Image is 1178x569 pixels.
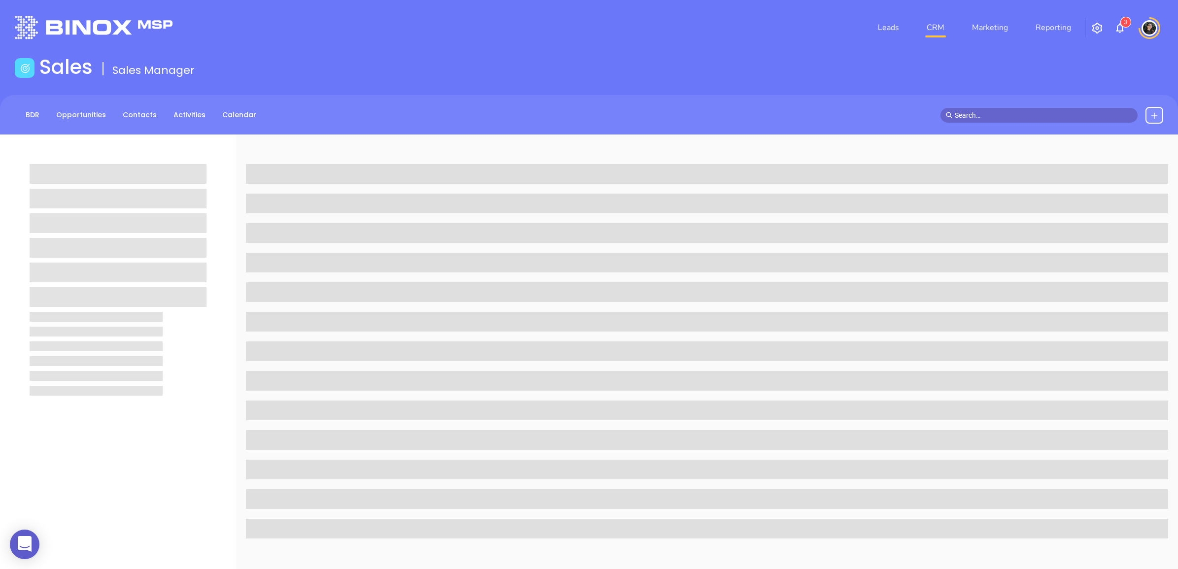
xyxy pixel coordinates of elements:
a: Marketing [968,18,1012,37]
sup: 3 [1121,17,1131,27]
input: Search… [955,110,1132,121]
a: Leads [874,18,903,37]
img: iconSetting [1091,22,1103,34]
a: BDR [20,107,45,123]
a: Opportunities [50,107,112,123]
a: CRM [923,18,948,37]
img: logo [15,16,173,39]
img: user [1142,20,1157,36]
a: Calendar [216,107,262,123]
img: iconNotification [1114,22,1126,34]
span: search [946,112,953,119]
span: 3 [1124,19,1127,26]
a: Contacts [117,107,163,123]
a: Activities [168,107,211,123]
span: Sales Manager [112,63,195,78]
h1: Sales [39,55,93,79]
a: Reporting [1032,18,1075,37]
